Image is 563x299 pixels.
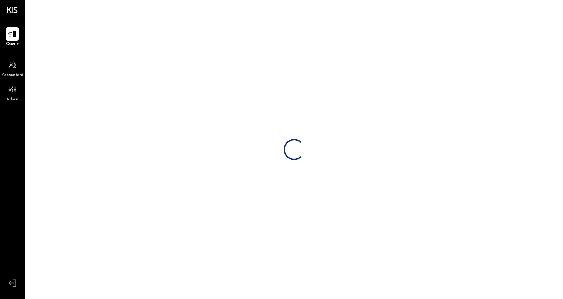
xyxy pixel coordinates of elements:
[6,41,19,48] span: Queue
[6,97,18,103] span: Admin
[0,27,24,48] a: Queue
[2,72,23,79] span: Accountant
[0,58,24,79] a: Accountant
[0,83,24,103] a: Admin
